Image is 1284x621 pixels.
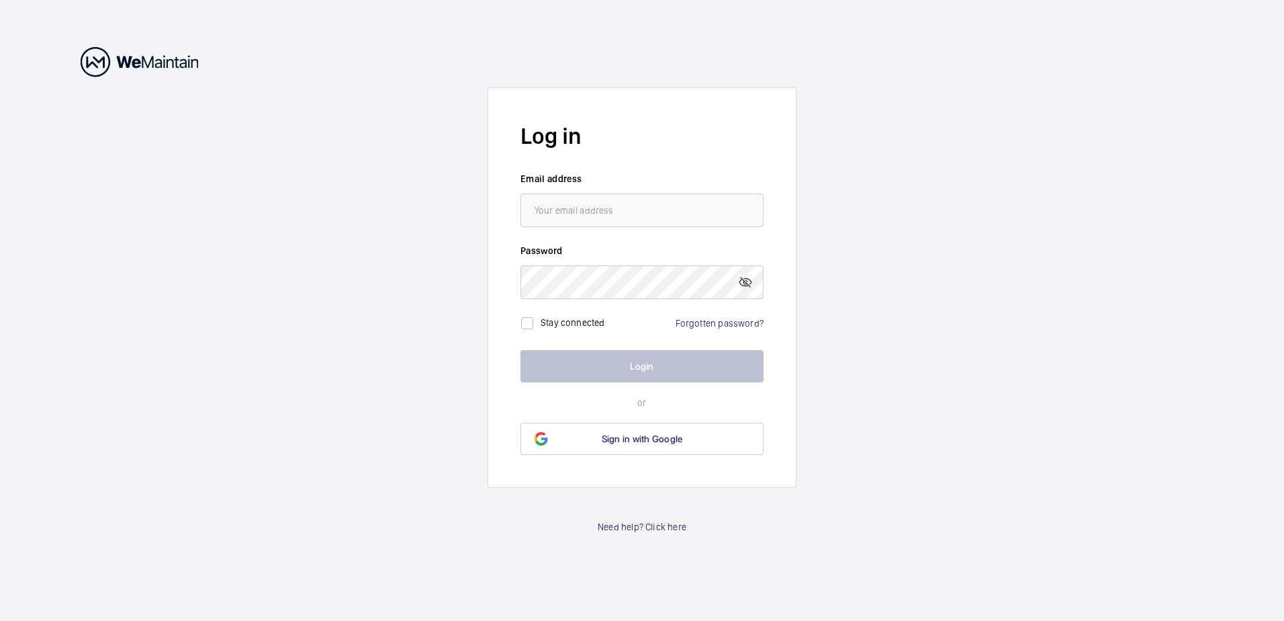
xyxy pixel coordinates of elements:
[520,194,764,227] input: Your email address
[520,120,764,152] h2: Log in
[602,433,683,444] span: Sign in with Google
[598,520,686,534] a: Need help? Click here
[676,318,764,329] a: Forgotten password?
[520,396,764,409] p: or
[520,244,764,257] label: Password
[541,317,605,328] label: Stay connected
[520,350,764,382] button: Login
[520,172,764,185] label: Email address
